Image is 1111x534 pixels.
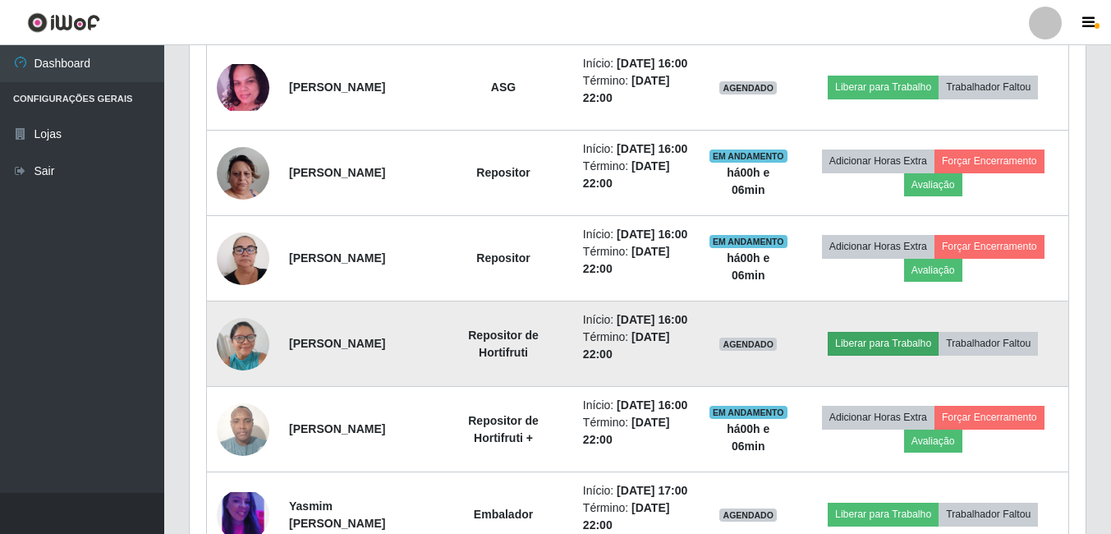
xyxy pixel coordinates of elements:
img: 1739199553345.jpeg [217,309,269,379]
li: Início: [583,482,689,499]
button: Avaliação [904,430,962,453]
li: Início: [583,226,689,243]
button: Forçar Encerramento [934,406,1044,429]
span: AGENDADO [719,338,777,351]
strong: [PERSON_NAME] [289,166,385,179]
img: 1746382932878.jpeg [217,394,269,464]
time: [DATE] 16:00 [617,398,687,412]
button: Trabalhador Faltou [939,503,1038,526]
span: EM ANDAMENTO [709,406,787,419]
strong: Repositor de Hortifruti [468,329,539,359]
button: Avaliação [904,173,962,196]
img: 1744415855733.jpeg [217,64,269,110]
strong: há 00 h e 06 min [727,422,769,453]
button: Adicionar Horas Extra [822,235,934,258]
time: [DATE] 16:00 [617,57,687,70]
strong: Repositor [476,251,530,265]
li: Início: [583,140,689,158]
button: Forçar Encerramento [934,235,1044,258]
time: [DATE] 17:00 [617,484,687,497]
span: EM ANDAMENTO [709,235,787,248]
strong: há 00 h e 06 min [727,251,769,282]
button: Trabalhador Faltou [939,332,1038,355]
img: 1737254952637.jpeg [217,127,269,220]
button: Adicionar Horas Extra [822,150,934,173]
strong: ASG [491,81,516,94]
strong: Embalador [474,508,533,521]
button: Avaliação [904,259,962,282]
span: AGENDADO [719,509,777,522]
span: AGENDADO [719,81,777,94]
li: Início: [583,397,689,414]
li: Início: [583,311,689,329]
strong: Yasmim [PERSON_NAME] [289,499,385,530]
strong: [PERSON_NAME] [289,422,385,435]
time: [DATE] 16:00 [617,142,687,155]
button: Adicionar Horas Extra [822,406,934,429]
button: Liberar para Trabalho [828,76,939,99]
button: Liberar para Trabalho [828,332,939,355]
strong: [PERSON_NAME] [289,81,385,94]
li: Término: [583,499,689,534]
img: CoreUI Logo [27,12,100,33]
button: Liberar para Trabalho [828,503,939,526]
strong: há 00 h e 06 min [727,166,769,196]
span: EM ANDAMENTO [709,150,787,163]
li: Início: [583,55,689,72]
time: [DATE] 16:00 [617,228,687,241]
button: Trabalhador Faltou [939,76,1038,99]
time: [DATE] 16:00 [617,313,687,326]
button: Forçar Encerramento [934,150,1044,173]
strong: [PERSON_NAME] [289,251,385,265]
strong: Repositor de Hortifruti + [468,414,539,444]
strong: [PERSON_NAME] [289,337,385,350]
img: 1756344259057.jpeg [217,223,269,293]
li: Término: [583,243,689,278]
li: Término: [583,414,689,449]
li: Término: [583,329,689,363]
strong: Repositor [476,166,530,179]
li: Término: [583,72,689,107]
li: Término: [583,158,689,192]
